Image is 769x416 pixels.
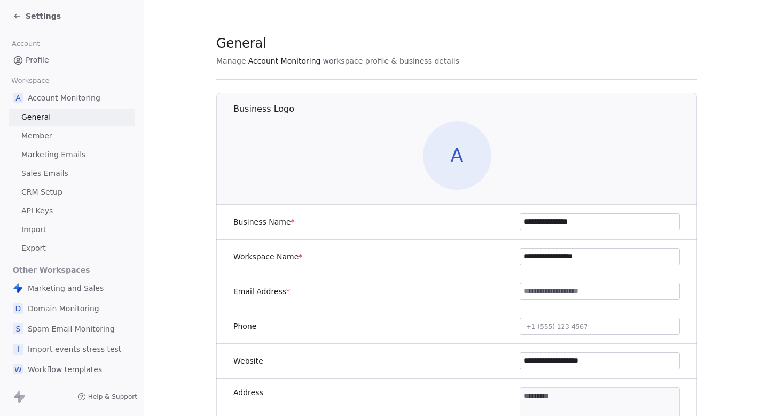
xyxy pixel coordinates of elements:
[21,149,85,160] span: Marketing Emails
[233,321,256,332] label: Phone
[77,392,137,401] a: Help & Support
[26,11,61,21] span: Settings
[233,356,263,366] label: Website
[233,286,290,297] label: Email Address
[9,221,135,238] a: Import
[13,344,23,355] span: I
[520,318,680,335] button: +1 (555) 123-4567
[233,251,302,262] label: Workspace Name
[7,36,44,52] span: Account
[28,364,102,375] span: Workflow templates
[216,56,246,66] span: Manage
[28,303,99,314] span: Domain Monitoring
[28,344,121,355] span: Import events stress test
[7,73,54,89] span: Workspace
[248,56,321,66] span: Account Monitoring
[21,112,51,123] span: General
[233,217,295,227] label: Business Name
[21,187,62,198] span: CRM Setup
[9,202,135,220] a: API Keys
[21,168,68,179] span: Sales Emails
[88,392,137,401] span: Help & Support
[21,205,53,217] span: API Keys
[423,121,491,190] span: A
[9,183,135,201] a: CRM Setup
[9,51,135,69] a: Profile
[13,283,23,294] img: Swipe%20One%20Logo%201-1.svg
[13,93,23,103] span: A
[28,323,115,334] span: Spam Email Monitoring
[13,11,61,21] a: Settings
[9,261,95,279] span: Other Workspaces
[526,323,588,330] span: +1 (555) 123-4567
[21,224,46,235] span: Import
[233,103,697,115] h1: Business Logo
[9,127,135,145] a: Member
[13,323,23,334] span: S
[216,35,266,51] span: General
[9,165,135,182] a: Sales Emails
[233,387,263,398] label: Address
[26,55,49,66] span: Profile
[13,364,23,375] span: W
[9,109,135,126] a: General
[323,56,459,66] span: workspace profile & business details
[13,303,23,314] span: D
[9,146,135,164] a: Marketing Emails
[21,243,46,254] span: Export
[28,93,100,103] span: Account Monitoring
[9,240,135,257] a: Export
[21,130,52,142] span: Member
[28,283,104,294] span: Marketing and Sales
